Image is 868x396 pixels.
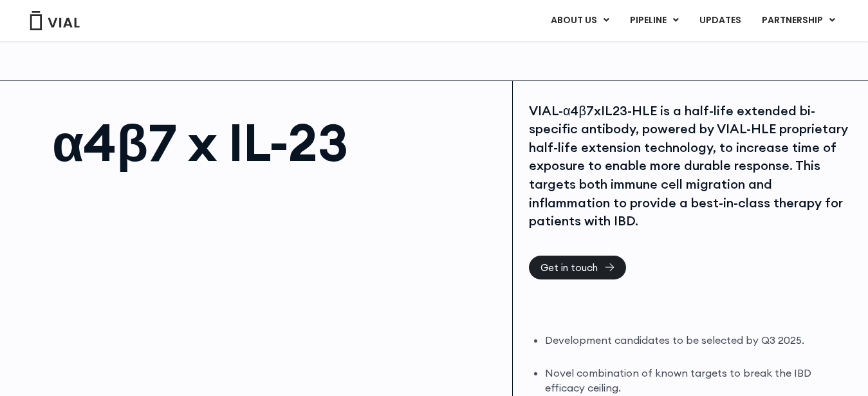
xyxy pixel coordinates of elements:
[689,10,751,32] a: UPDATES
[752,10,845,32] a: PARTNERSHIPMenu Toggle
[545,333,852,348] li: Development candidates to be selected by Q3 2025.
[529,256,626,279] a: Get in touch
[545,366,852,395] li: Novel combination of known targets to break the IBD efficacy ceiling.
[529,102,852,231] div: VIAL-α4β7xIL23-HLE is a half-life extended bi-specific antibody, powered by VIAL-HLE proprietary ...
[52,117,499,168] h1: α4β7 x IL-23
[540,10,619,32] a: ABOUT USMenu Toggle
[29,11,80,30] img: Vial Logo
[540,263,598,272] span: Get in touch
[620,10,688,32] a: PIPELINEMenu Toggle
